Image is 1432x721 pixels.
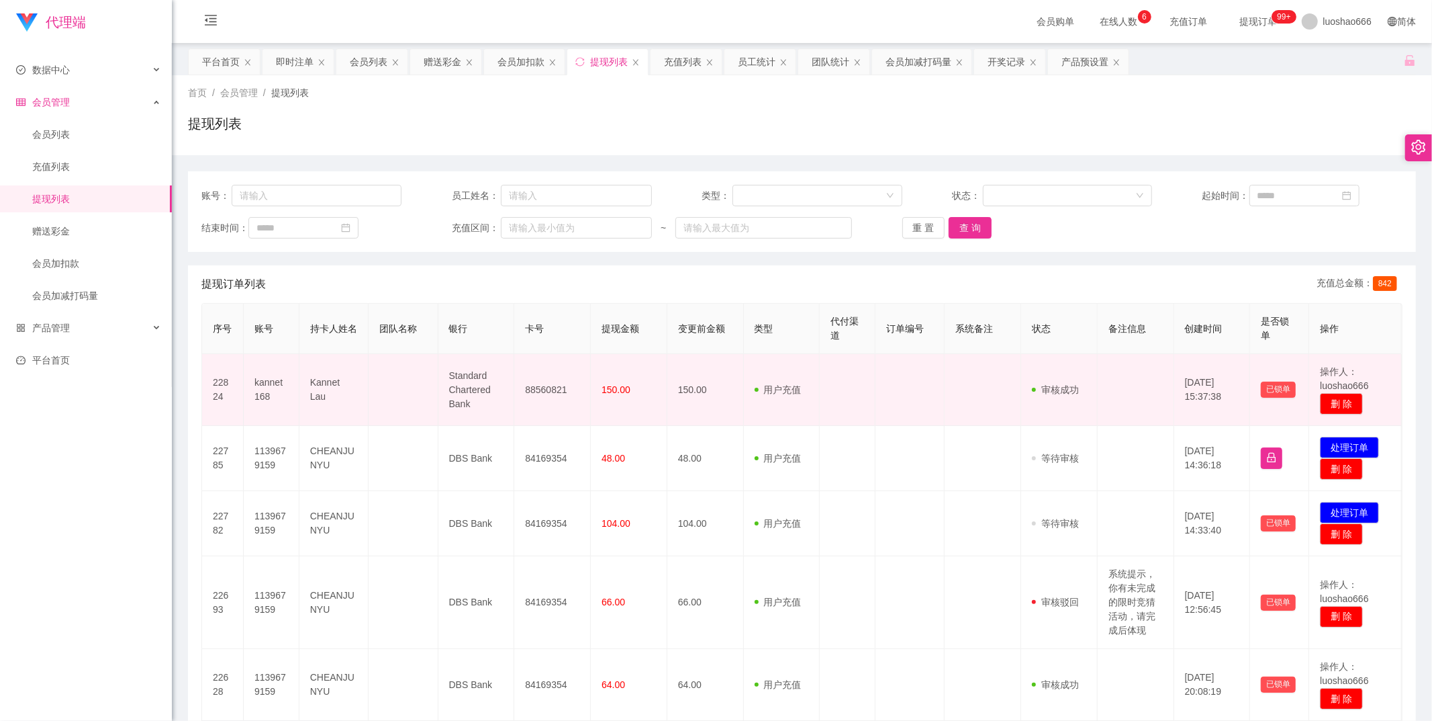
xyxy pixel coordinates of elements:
span: 842 [1373,276,1397,291]
td: 1139679159 [244,649,299,721]
i: 图标: sync [575,57,585,67]
div: 会员加扣款 [497,49,544,75]
button: 处理订单 [1320,437,1379,458]
td: [DATE] 14:36:18 [1174,426,1251,491]
button: 删 除 [1320,458,1363,480]
button: 删 除 [1320,393,1363,415]
span: 数据中心 [16,65,70,75]
a: 提现列表 [32,185,161,212]
span: / [263,87,266,98]
span: 用户充值 [755,597,802,607]
img: logo.9652507e.png [16,13,38,32]
span: 结束时间： [201,221,248,235]
span: ~ [652,221,675,235]
span: 是否锁单 [1261,316,1289,341]
span: 用户充值 [755,384,802,395]
a: 充值列表 [32,153,161,180]
a: 会员列表 [32,121,161,148]
i: 图标: check-circle-o [16,65,26,75]
i: 图标: close [779,58,787,67]
td: CHEANJUNYU [299,491,369,556]
td: DBS Bank [438,491,515,556]
span: 变更前金额 [678,323,725,334]
button: 重 置 [902,217,945,239]
span: 操作人：luoshao666 [1320,366,1368,391]
span: 产品管理 [16,323,70,333]
div: 平台首页 [202,49,240,75]
div: 团队统计 [812,49,849,75]
td: 84169354 [514,556,591,649]
i: 图标: appstore-o [16,323,26,333]
td: 88560821 [514,354,591,426]
div: 赠送彩金 [424,49,461,75]
span: 账号： [201,189,232,203]
div: 提现列表 [590,49,628,75]
span: 卡号 [525,323,544,334]
td: DBS Bank [438,649,515,721]
i: 图标: close [706,58,714,67]
span: 150.00 [602,384,630,395]
span: 序号 [213,323,232,334]
td: [DATE] 15:37:38 [1174,354,1251,426]
td: CHEANJUNYU [299,426,369,491]
span: 状态： [952,189,983,203]
span: 员工姓名： [452,189,501,203]
input: 请输入最大值为 [675,217,852,239]
span: 提现订单 [1233,17,1284,26]
td: [DATE] 14:33:40 [1174,491,1251,556]
td: 66.00 [667,556,744,649]
td: 22785 [202,426,244,491]
button: 删 除 [1320,606,1363,628]
button: 已锁单 [1261,515,1296,532]
span: 64.00 [602,679,625,690]
td: DBS Bank [438,426,515,491]
td: 48.00 [667,426,744,491]
span: 在线人数 [1094,17,1145,26]
span: 订单编号 [886,323,924,334]
td: 22693 [202,556,244,649]
td: 1139679159 [244,426,299,491]
span: 等待审核 [1032,518,1079,529]
td: 系统提示，你有未完成的限时竞猜活动，请完成后体现 [1098,556,1174,649]
td: 150.00 [667,354,744,426]
i: 图标: close [1112,58,1120,67]
input: 请输入 [501,185,652,206]
td: 22782 [202,491,244,556]
span: 创建时间 [1185,323,1223,334]
div: 会员列表 [350,49,387,75]
span: 起始时间： [1202,189,1249,203]
button: 已锁单 [1261,595,1296,611]
input: 请输入 [232,185,401,206]
td: [DATE] 20:08:19 [1174,649,1251,721]
i: 图标: close [391,58,399,67]
a: 代理端 [16,16,86,27]
div: 员工统计 [738,49,775,75]
span: 用户充值 [755,679,802,690]
td: 84169354 [514,426,591,491]
a: 会员加减打码量 [32,282,161,309]
td: 104.00 [667,491,744,556]
span: 银行 [449,323,468,334]
span: 操作 [1320,323,1339,334]
button: 图标: lock [1261,448,1282,469]
span: 等待审核 [1032,453,1079,464]
i: 图标: close [465,58,473,67]
i: 图标: close [1029,58,1037,67]
sup: 6 [1138,10,1151,24]
div: 充值总金额： [1317,276,1402,292]
span: 用户充值 [755,518,802,529]
button: 已锁单 [1261,382,1296,398]
td: Standard Chartered Bank [438,354,515,426]
div: 即时注单 [276,49,314,75]
span: 充值区间： [452,221,501,235]
i: 图标: close [244,58,252,67]
td: Kannet Lau [299,354,369,426]
td: 64.00 [667,649,744,721]
span: 104.00 [602,518,630,529]
button: 处理订单 [1320,502,1379,523]
span: 类型 [755,323,773,334]
h1: 代理端 [46,1,86,44]
h1: 提现列表 [188,114,242,134]
button: 查 询 [949,217,992,239]
span: 账号 [254,323,273,334]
